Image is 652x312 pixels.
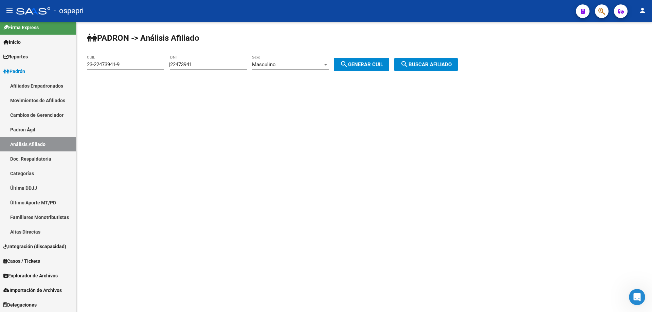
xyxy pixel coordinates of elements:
[340,61,383,68] span: Generar CUIL
[3,243,66,250] span: Integración (discapacidad)
[3,53,28,60] span: Reportes
[3,272,58,279] span: Explorador de Archivos
[252,61,276,68] span: Masculino
[3,38,21,46] span: Inicio
[3,24,39,31] span: Firma Express
[394,58,458,71] button: Buscar afiliado
[5,6,14,15] mat-icon: menu
[638,6,647,15] mat-icon: person
[3,257,40,265] span: Casos / Tickets
[334,58,389,71] button: Generar CUIL
[629,289,645,305] iframe: Intercom live chat
[169,61,394,68] div: |
[3,301,37,309] span: Delegaciones
[400,60,409,68] mat-icon: search
[87,33,199,43] strong: PADRON -> Análisis Afiliado
[3,287,62,294] span: Importación de Archivos
[3,68,25,75] span: Padrón
[340,60,348,68] mat-icon: search
[54,3,84,18] span: - ospepri
[400,61,452,68] span: Buscar afiliado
